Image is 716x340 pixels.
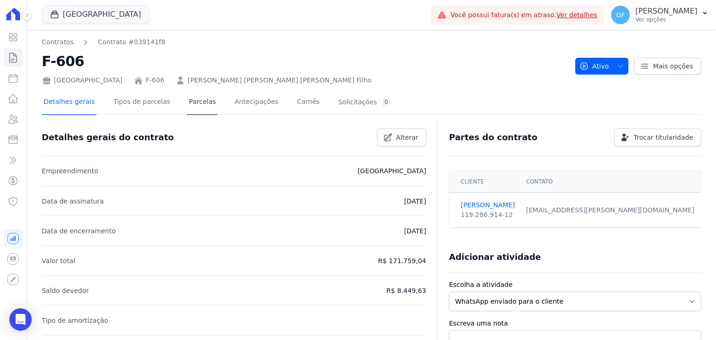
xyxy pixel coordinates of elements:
[635,16,697,23] p: Ver opções
[42,225,116,237] p: Data de encerramento
[233,90,280,115] a: Antecipações
[557,11,598,19] a: Ver detalhes
[295,90,322,115] a: Carnês
[449,280,701,290] label: Escolha a atividade
[449,252,541,263] h3: Adicionar atividade
[633,133,693,142] span: Trocar titularidade
[98,37,165,47] a: Contrato #039141f8
[461,200,515,210] a: [PERSON_NAME]
[42,6,149,23] button: [GEOGRAPHIC_DATA]
[616,12,625,18] span: GF
[358,165,426,177] p: [GEOGRAPHIC_DATA]
[338,98,392,107] div: Solicitações
[386,285,426,296] p: R$ 8.449,63
[449,132,537,143] h3: Partes do contrato
[404,225,426,237] p: [DATE]
[42,165,98,177] p: Empreendimento
[521,171,700,193] th: Contato
[42,255,76,266] p: Valor total
[449,171,520,193] th: Cliente
[42,90,97,115] a: Detalhes gerais
[111,90,172,115] a: Tipos de parcelas
[146,75,165,85] a: F-606
[42,132,174,143] h3: Detalhes gerais do contrato
[9,308,32,331] div: Open Intercom Messenger
[42,51,568,72] h2: F-606
[377,129,427,146] a: Alterar
[614,129,701,146] a: Trocar titularidade
[450,10,597,20] span: Você possui fatura(s) em atraso.
[396,133,419,142] span: Alterar
[575,58,629,75] button: Ativo
[604,2,716,28] button: GF [PERSON_NAME] Ver opções
[526,205,695,215] div: [EMAIL_ADDRESS][PERSON_NAME][DOMAIN_NAME]
[634,58,701,75] a: Mais opções
[579,58,609,75] span: Ativo
[653,61,693,71] span: Mais opções
[381,98,392,107] div: 0
[42,37,568,47] nav: Breadcrumb
[42,196,104,207] p: Data de assinatura
[337,90,394,115] a: Solicitações0
[187,90,218,115] a: Parcelas
[42,315,109,326] p: Tipo de amortização
[42,75,123,85] div: [GEOGRAPHIC_DATA]
[188,75,372,85] a: [PERSON_NAME] [PERSON_NAME] [PERSON_NAME] Filho
[378,255,426,266] p: R$ 171.759,04
[635,7,697,16] p: [PERSON_NAME]
[449,319,701,328] label: Escreva uma nota
[461,210,515,220] div: 119.286.914-12
[42,37,165,47] nav: Breadcrumb
[42,37,74,47] a: Contratos
[42,285,89,296] p: Saldo devedor
[404,196,426,207] p: [DATE]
